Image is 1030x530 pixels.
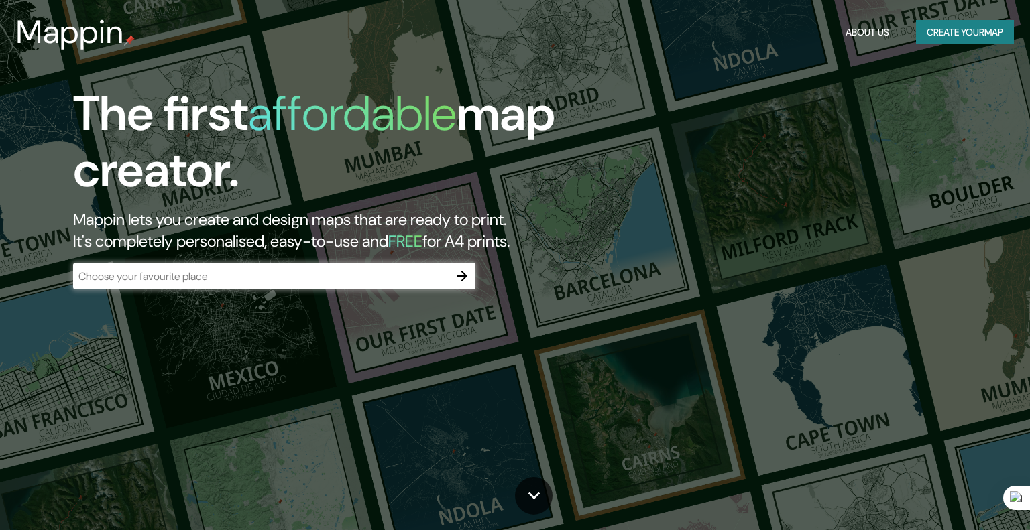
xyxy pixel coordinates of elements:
h2: Mappin lets you create and design maps that are ready to print. It's completely personalised, eas... [73,209,588,252]
input: Choose your favourite place [73,269,449,284]
iframe: Help widget launcher [911,478,1015,515]
h5: FREE [388,230,422,251]
h1: affordable [248,82,457,145]
button: About Us [840,20,895,45]
img: mappin-pin [124,35,135,46]
button: Create yourmap [916,20,1014,45]
h3: Mappin [16,13,124,51]
h1: The first map creator. [73,86,588,209]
